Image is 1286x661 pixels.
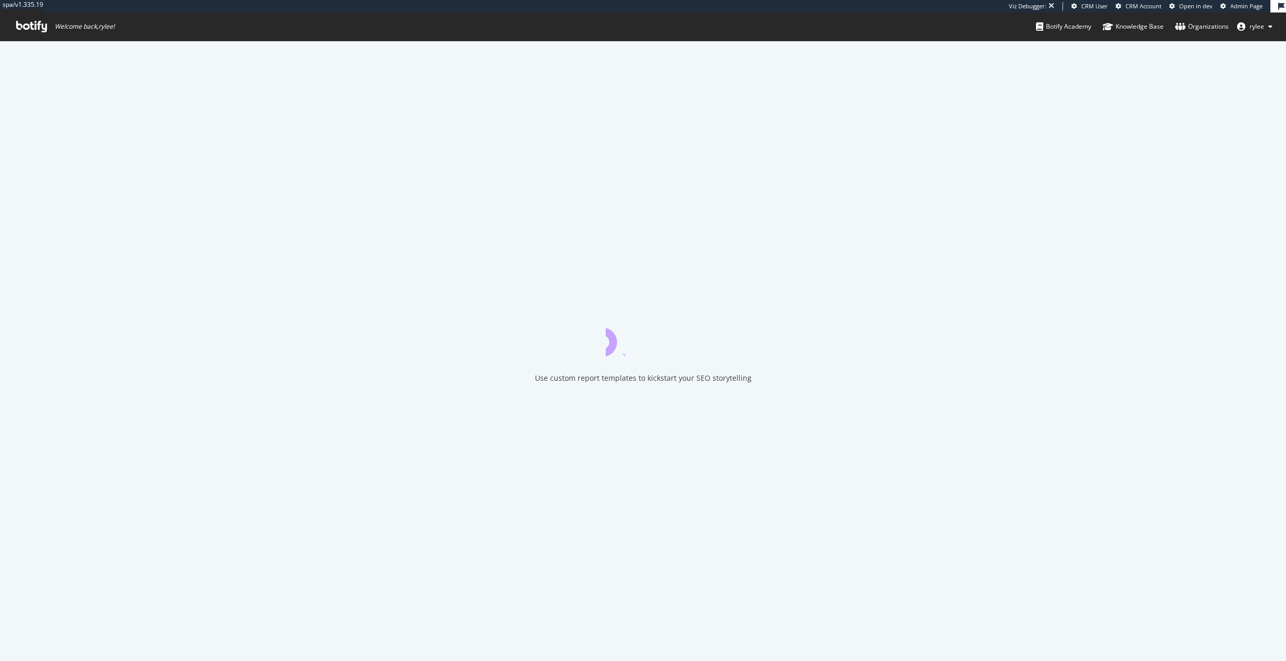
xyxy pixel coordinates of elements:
[1250,22,1264,31] span: rylee
[1036,21,1091,32] div: Botify Academy
[1071,2,1108,10] a: CRM User
[1169,2,1213,10] a: Open in dev
[535,373,752,383] div: Use custom report templates to kickstart your SEO storytelling
[1081,2,1108,10] span: CRM User
[1220,2,1263,10] a: Admin Page
[1179,2,1213,10] span: Open in dev
[606,319,681,356] div: animation
[1103,21,1164,32] div: Knowledge Base
[1126,2,1162,10] span: CRM Account
[1175,21,1229,32] div: Organizations
[1229,18,1281,35] button: rylee
[55,22,115,31] span: Welcome back, rylee !
[1036,13,1091,41] a: Botify Academy
[1116,2,1162,10] a: CRM Account
[1230,2,1263,10] span: Admin Page
[1009,2,1046,10] div: Viz Debugger:
[1175,13,1229,41] a: Organizations
[1103,13,1164,41] a: Knowledge Base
